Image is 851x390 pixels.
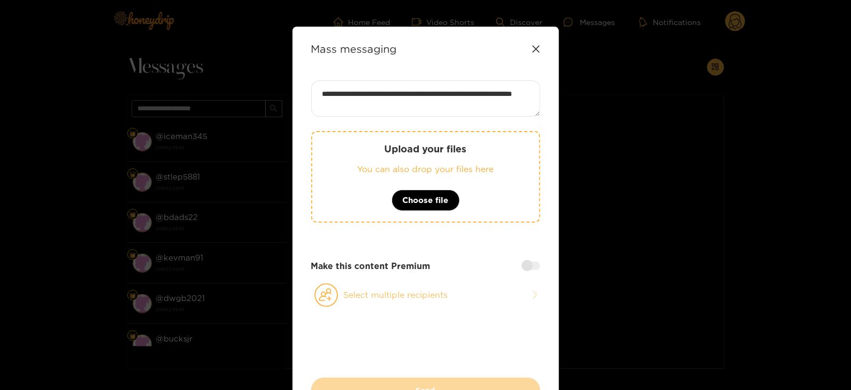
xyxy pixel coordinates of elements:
[311,43,397,55] strong: Mass messaging
[334,143,518,155] p: Upload your files
[403,194,449,207] span: Choose file
[311,283,540,307] button: Select multiple recipients
[334,163,518,175] p: You can also drop your files here
[311,260,431,272] strong: Make this content Premium
[392,190,460,211] button: Choose file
